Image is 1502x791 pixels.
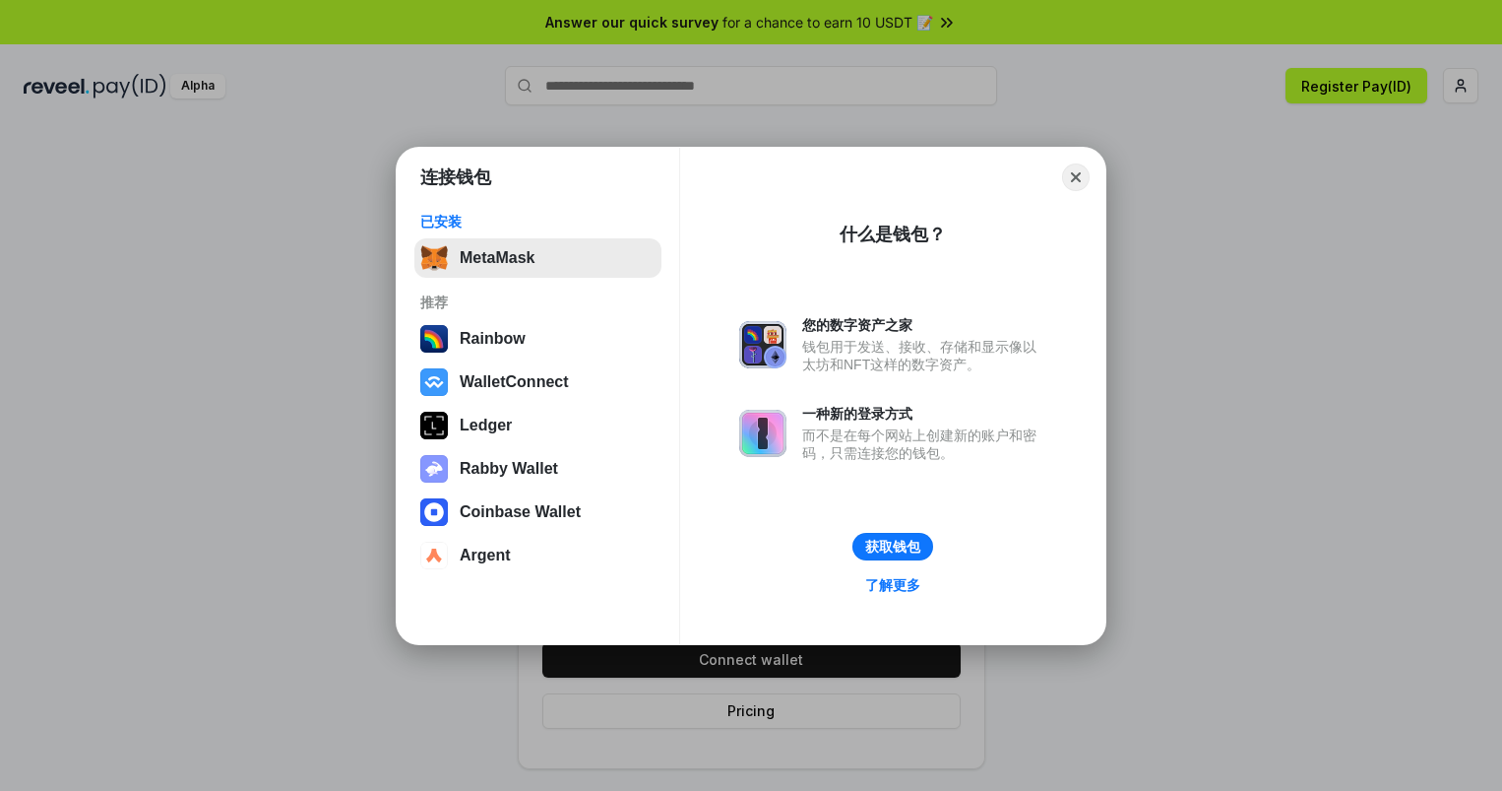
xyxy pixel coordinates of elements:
div: Argent [460,547,511,564]
img: svg+xml,%3Csvg%20width%3D%2228%22%20height%3D%2228%22%20viewBox%3D%220%200%2028%2028%22%20fill%3D... [420,542,448,569]
div: 什么是钱包？ [840,223,946,246]
div: Rainbow [460,330,526,348]
img: svg+xml,%3Csvg%20xmlns%3D%22http%3A%2F%2Fwww.w3.org%2F2000%2Fsvg%22%20fill%3D%22none%22%20viewBox... [739,410,786,457]
button: WalletConnect [414,363,661,402]
button: 获取钱包 [852,533,933,560]
img: svg+xml,%3Csvg%20xmlns%3D%22http%3A%2F%2Fwww.w3.org%2F2000%2Fsvg%22%20fill%3D%22none%22%20viewBox... [739,321,786,368]
button: MetaMask [414,238,661,278]
div: 已安装 [420,213,656,231]
div: Coinbase Wallet [460,503,581,521]
div: 您的数字资产之家 [802,316,1046,334]
div: Ledger [460,417,512,434]
img: svg+xml,%3Csvg%20xmlns%3D%22http%3A%2F%2Fwww.w3.org%2F2000%2Fsvg%22%20fill%3D%22none%22%20viewBox... [420,455,448,483]
div: MetaMask [460,249,534,267]
div: 一种新的登录方式 [802,405,1046,423]
img: svg+xml,%3Csvg%20xmlns%3D%22http%3A%2F%2Fwww.w3.org%2F2000%2Fsvg%22%20width%3D%2228%22%20height%3... [420,412,448,439]
div: 推荐 [420,294,656,311]
div: 了解更多 [865,576,920,594]
button: Ledger [414,406,661,445]
img: svg+xml,%3Csvg%20width%3D%22120%22%20height%3D%22120%22%20viewBox%3D%220%200%20120%20120%22%20fil... [420,325,448,353]
div: 而不是在每个网站上创建新的账户和密码，只需连接您的钱包。 [802,427,1046,462]
button: Argent [414,536,661,575]
a: 了解更多 [853,572,932,598]
button: Close [1062,164,1090,191]
img: svg+xml,%3Csvg%20width%3D%2228%22%20height%3D%2228%22%20viewBox%3D%220%200%2028%2028%22%20fill%3D... [420,368,448,396]
div: 获取钱包 [865,538,920,556]
button: Coinbase Wallet [414,493,661,532]
button: Rabby Wallet [414,449,661,489]
div: 钱包用于发送、接收、存储和显示像以太坊和NFT这样的数字资产。 [802,338,1046,373]
img: svg+xml,%3Csvg%20fill%3D%22none%22%20height%3D%2233%22%20viewBox%3D%220%200%2035%2033%22%20width%... [420,244,448,272]
div: WalletConnect [460,373,569,391]
h1: 连接钱包 [420,165,491,189]
img: svg+xml,%3Csvg%20width%3D%2228%22%20height%3D%2228%22%20viewBox%3D%220%200%2028%2028%22%20fill%3D... [420,498,448,526]
div: Rabby Wallet [460,460,558,478]
button: Rainbow [414,319,661,359]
